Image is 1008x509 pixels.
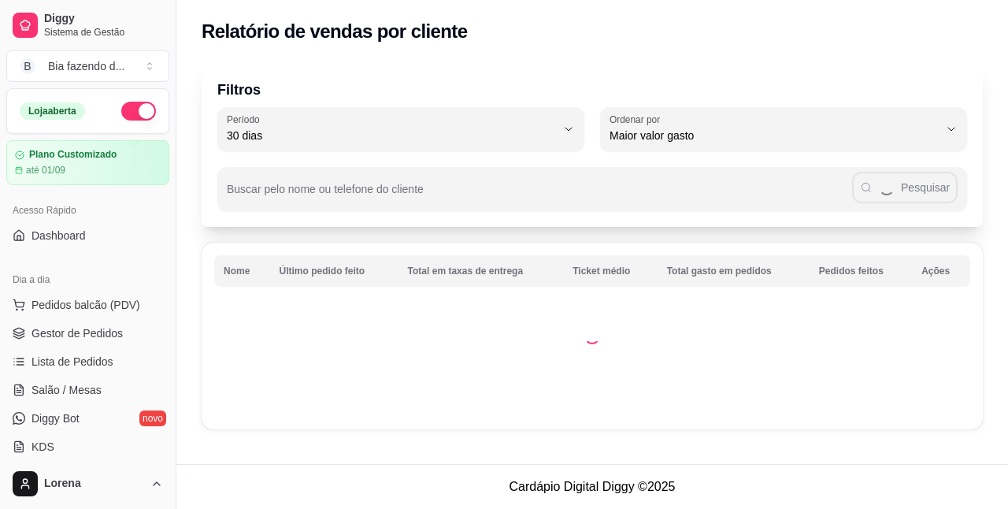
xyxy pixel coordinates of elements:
label: Período [227,113,265,126]
div: Acesso Rápido [6,198,169,223]
span: Lista de Pedidos [31,354,113,370]
span: B [20,58,35,74]
a: DiggySistema de Gestão [6,6,169,44]
a: Gestor de Pedidos [6,321,169,346]
button: Período30 dias [217,107,584,151]
span: Diggy Bot [31,411,80,426]
span: Gestor de Pedidos [31,325,123,341]
footer: Cardápio Digital Diggy © 2025 [176,464,1008,509]
span: Maior valor gasto [610,128,939,143]
span: Sistema de Gestão [44,26,163,39]
a: Diggy Botnovo [6,406,169,431]
button: Ordenar porMaior valor gasto [600,107,967,151]
a: Lista de Pedidos [6,349,169,374]
button: Alterar Status [121,102,156,121]
div: Bia fazendo d ... [48,58,124,74]
span: Dashboard [31,228,86,243]
div: Loja aberta [20,102,85,120]
span: KDS [31,439,54,455]
article: Plano Customizado [29,149,117,161]
div: Dia a dia [6,267,169,292]
a: Plano Customizadoaté 01/09 [6,140,169,185]
article: até 01/09 [26,164,65,176]
input: Buscar pelo nome ou telefone do cliente [227,188,852,203]
span: Diggy [44,12,163,26]
label: Ordenar por [610,113,665,126]
h2: Relatório de vendas por cliente [202,19,468,44]
div: Loading [584,329,600,344]
span: Pedidos balcão (PDV) [31,297,140,313]
p: Filtros [217,79,967,101]
a: Salão / Mesas [6,377,169,403]
span: Salão / Mesas [31,382,102,398]
a: KDS [6,434,169,459]
span: 30 dias [227,128,556,143]
span: Lorena [44,477,144,491]
button: Select a team [6,50,169,82]
button: Pedidos balcão (PDV) [6,292,169,318]
button: Lorena [6,465,169,503]
a: Dashboard [6,223,169,248]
